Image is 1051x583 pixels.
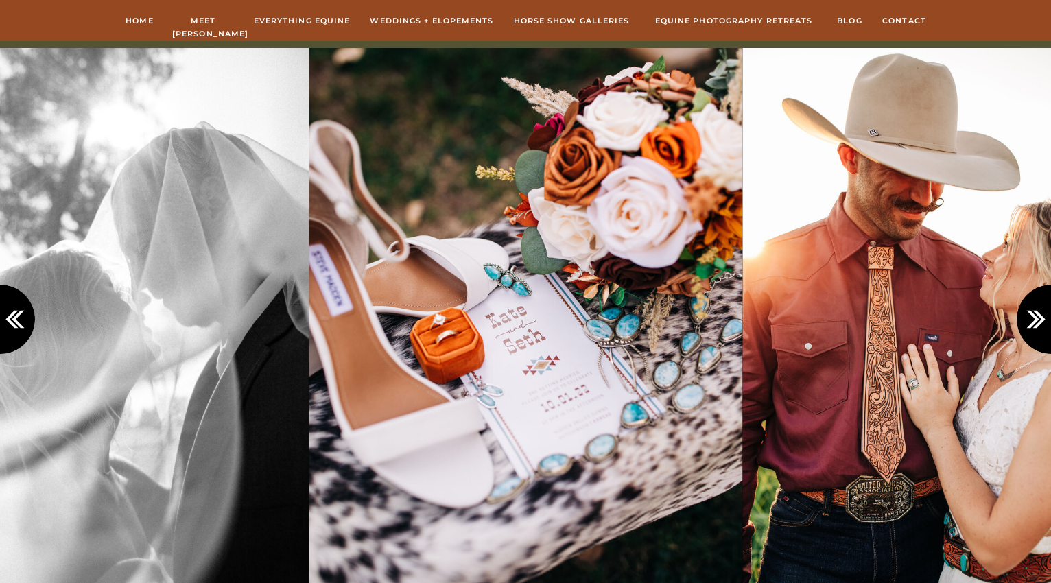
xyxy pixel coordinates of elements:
[882,14,927,27] a: Contact
[836,14,864,27] a: Blog
[370,14,494,27] a: Weddings + Elopements
[252,14,352,27] a: Everything Equine
[511,14,632,27] a: hORSE sHOW gALLERIES
[268,13,774,42] a: I am Currently booking weddings & Elopements for 2025 & 2026Click here to reserve your date
[125,14,154,27] a: Home
[172,14,234,27] a: Meet [PERSON_NAME]
[268,13,774,42] p: I am Currently booking weddings & Elopements for 2025 & 2026 Click here to reserve your date
[650,14,818,27] a: Equine Photography Retreats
